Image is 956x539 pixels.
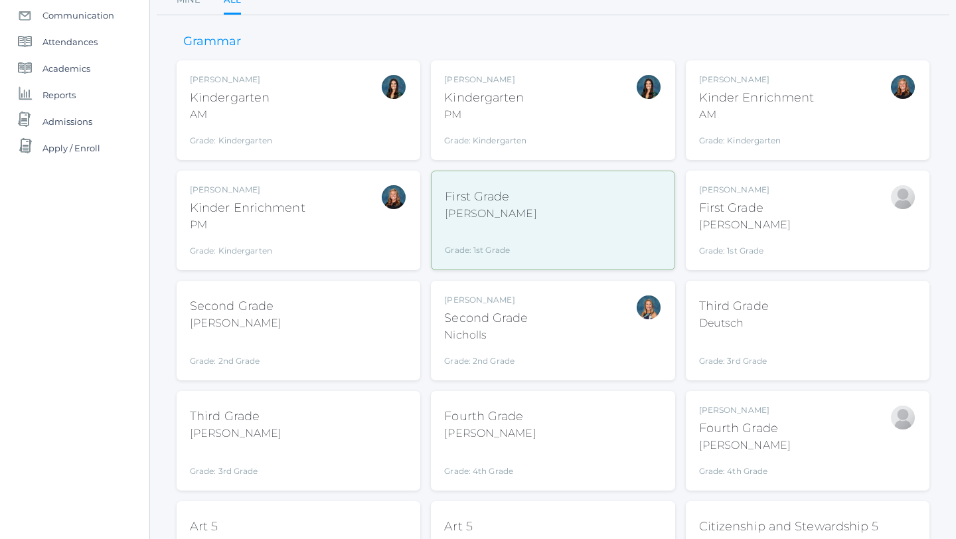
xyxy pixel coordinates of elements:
[444,89,526,107] div: Kindergarten
[699,420,791,437] div: Fourth Grade
[190,89,272,107] div: Kindergarten
[635,74,662,100] div: Jordyn Dewey
[699,437,791,453] div: [PERSON_NAME]
[190,107,272,123] div: AM
[699,128,815,147] div: Grade: Kindergarten
[190,128,272,147] div: Grade: Kindergarten
[699,404,791,416] div: [PERSON_NAME]
[699,107,815,123] div: AM
[699,89,815,107] div: Kinder Enrichment
[699,217,791,233] div: [PERSON_NAME]
[190,425,281,441] div: [PERSON_NAME]
[380,74,407,100] div: Jordyn Dewey
[42,2,114,29] span: Communication
[190,184,305,196] div: [PERSON_NAME]
[444,518,536,536] div: Art 5
[444,408,536,425] div: Fourth Grade
[699,337,769,367] div: Grade: 3rd Grade
[444,107,526,123] div: PM
[444,327,528,343] div: Nicholls
[890,184,916,210] div: Jaimie Watson
[699,199,791,217] div: First Grade
[42,55,90,82] span: Academics
[177,35,248,48] h3: Grammar
[444,447,536,477] div: Grade: 4th Grade
[699,74,815,86] div: [PERSON_NAME]
[635,294,662,321] div: Courtney Nicholls
[699,238,791,257] div: Grade: 1st Grade
[699,315,769,331] div: Deutsch
[444,128,526,147] div: Grade: Kindergarten
[445,227,536,256] div: Grade: 1st Grade
[444,294,528,306] div: [PERSON_NAME]
[444,309,528,327] div: Second Grade
[444,425,536,441] div: [PERSON_NAME]
[890,74,916,100] div: Nicole Dean
[42,135,100,161] span: Apply / Enroll
[699,297,769,315] div: Third Grade
[190,518,281,536] div: Art 5
[890,404,916,431] div: Lydia Chaffin
[190,408,281,425] div: Third Grade
[444,348,528,367] div: Grade: 2nd Grade
[190,337,281,367] div: Grade: 2nd Grade
[190,447,281,477] div: Grade: 3rd Grade
[190,199,305,217] div: Kinder Enrichment
[445,206,536,222] div: [PERSON_NAME]
[699,518,879,536] div: Citizenship and Stewardship 5
[444,74,526,86] div: [PERSON_NAME]
[699,459,791,477] div: Grade: 4th Grade
[190,297,281,315] div: Second Grade
[42,82,76,108] span: Reports
[190,315,281,331] div: [PERSON_NAME]
[42,29,98,55] span: Attendances
[699,184,791,196] div: [PERSON_NAME]
[190,238,305,257] div: Grade: Kindergarten
[190,217,305,233] div: PM
[380,184,407,210] div: Nicole Dean
[42,108,92,135] span: Admissions
[445,188,536,206] div: First Grade
[190,74,272,86] div: [PERSON_NAME]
